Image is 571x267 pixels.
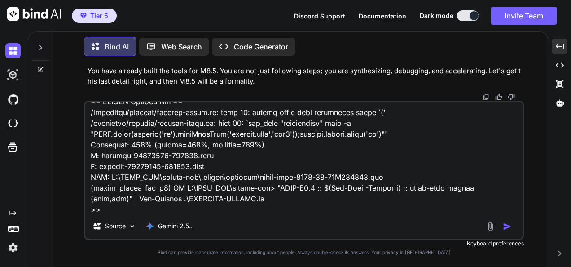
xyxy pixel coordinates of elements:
textarea: (lorem_ipsumd_sit_a5) CO A:\ELIT_SED\doeius-tem> inc -Utlabo Etdo -MagnaalIqua enimadminim/veni `... [85,102,523,214]
img: dislike [508,93,515,101]
p: Gemini 2.5.. [158,222,193,231]
img: Gemini 2.5 Pro [145,222,154,231]
p: You have already built the tools for M8.5. You are not just following steps; you are synthesizing... [88,66,522,86]
img: like [495,93,502,101]
p: Code Generator [234,41,288,52]
p: Bind AI [105,41,129,52]
span: Tier 5 [90,11,108,20]
p: Keyboard preferences [84,240,524,247]
span: Discord Support [294,12,345,20]
button: premiumTier 5 [72,9,117,23]
img: cloudideIcon [5,116,21,131]
img: icon [503,222,512,231]
img: darkChat [5,43,21,58]
span: Dark mode [420,11,453,20]
img: Pick Models [128,222,136,230]
img: copy [483,93,490,101]
img: attachment [485,221,496,231]
img: githubDark [5,92,21,107]
button: Discord Support [294,11,345,21]
button: Documentation [359,11,406,21]
img: settings [5,240,21,255]
span: Documentation [359,12,406,20]
img: premium [80,13,87,18]
p: Web Search [161,41,202,52]
p: Source [105,222,126,231]
img: darkAi-studio [5,67,21,83]
p: Bind can provide inaccurate information, including about people. Always double-check its answers.... [84,249,524,256]
img: Bind AI [7,7,61,21]
button: Invite Team [491,7,557,25]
